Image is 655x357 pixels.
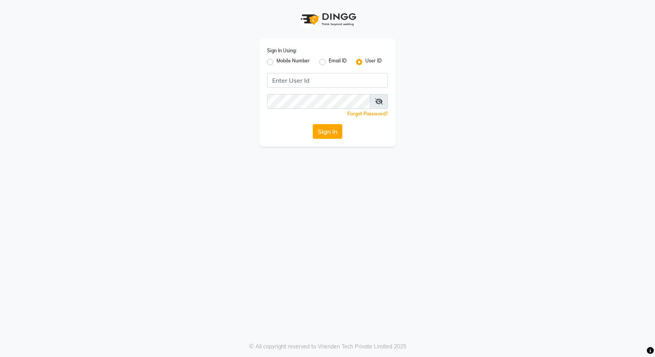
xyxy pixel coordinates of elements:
[329,57,347,67] label: Email ID
[267,47,297,54] label: Sign In Using:
[267,94,370,109] input: Username
[365,57,382,67] label: User ID
[276,57,310,67] label: Mobile Number
[267,73,388,88] input: Username
[313,124,342,139] button: Sign In
[296,8,359,31] img: logo1.svg
[347,111,388,117] a: Forgot Password?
